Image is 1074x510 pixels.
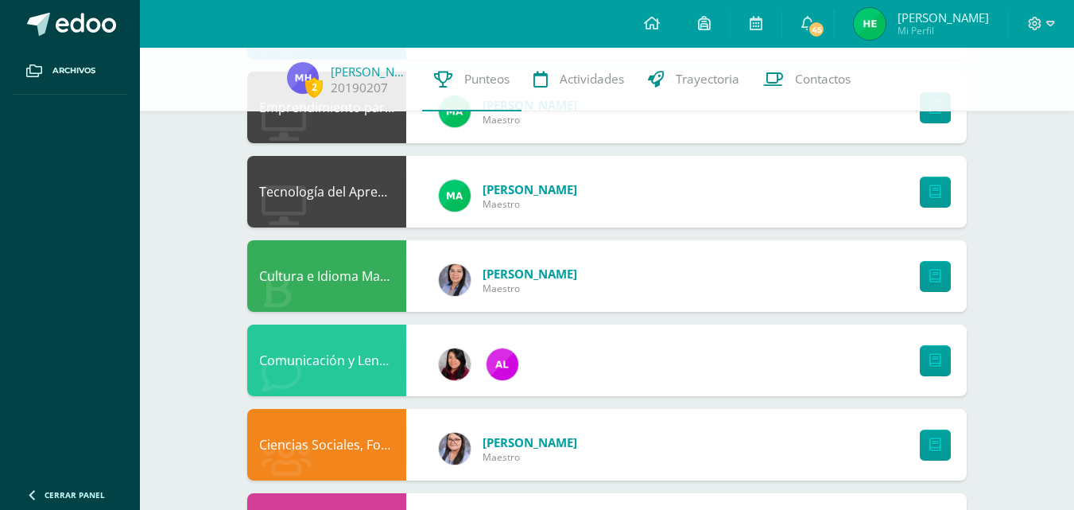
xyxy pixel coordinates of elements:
[439,180,471,212] img: 76a244d885c867e4cb840cf5c655c3b2.png
[439,348,471,380] img: 374004a528457e5f7e22f410c4f3e63e.png
[247,240,406,312] div: Cultura e Idioma Maya, Garífuna o Xinca
[439,433,471,465] img: 17db063816693a26b2c8d26fdd0faec0.png
[751,48,863,111] a: Contactos
[464,71,510,88] span: Punteos
[521,48,636,111] a: Actividades
[287,62,319,94] img: 5b6b070232a2a0e2c42573e351835d39.png
[808,21,825,38] span: 45
[331,64,410,80] a: [PERSON_NAME]
[483,113,577,127] span: Maestro
[439,264,471,296] img: cd351d3d8a4001e278b4be47b7b4112c.png
[305,77,323,97] span: 2
[483,282,577,295] span: Maestro
[795,71,851,88] span: Contactos
[560,71,624,88] span: Actividades
[331,80,388,96] a: 20190207
[422,48,521,111] a: Punteos
[854,8,886,40] img: aea34d87c6905e93db39a108ef19f611.png
[483,181,577,197] span: [PERSON_NAME]
[247,409,406,481] div: Ciencias Sociales, Formación Ciudadana e Interculturalidad
[676,71,739,88] span: Trayectoria
[483,450,577,464] span: Maestro
[247,325,406,396] div: Comunicación y Lenguaje, Idioma Extranjero Inglés
[898,24,989,37] span: Mi Perfil
[898,10,989,25] span: [PERSON_NAME]
[52,64,95,77] span: Archivos
[636,48,751,111] a: Trayectoria
[483,434,577,450] span: [PERSON_NAME]
[45,489,105,500] span: Cerrar panel
[13,48,127,95] a: Archivos
[483,197,577,211] span: Maestro
[483,266,577,282] span: [PERSON_NAME]
[487,348,518,380] img: 775a36a8e1830c9c46756a1d4adc11d7.png
[247,156,406,228] div: Tecnología del Aprendizaje y la Comunicación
